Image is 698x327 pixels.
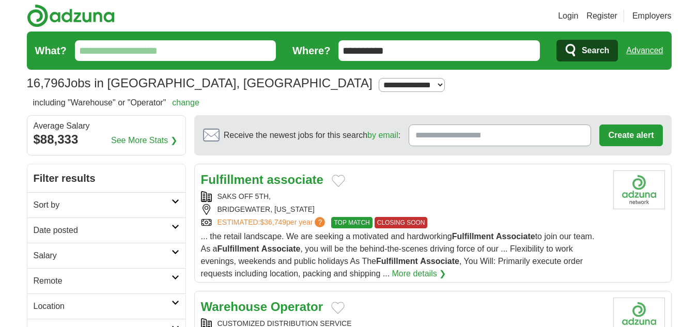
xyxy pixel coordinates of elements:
a: ESTIMATED:$36,749per year? [218,217,328,228]
button: Create alert [599,124,662,146]
strong: Fulfillment [218,244,259,253]
a: Salary [27,243,185,268]
a: Register [586,10,617,22]
label: What? [35,43,67,58]
span: CLOSING SOON [375,217,428,228]
strong: Warehouse [201,300,267,314]
img: Adzuna logo [27,4,115,27]
strong: Associate [261,244,301,253]
span: ... the retail landscape. We are seeking a motivated and hardworking to join our team. As a , you... [201,232,595,278]
a: Fulfillment associate [201,173,323,186]
label: Where? [292,43,330,58]
div: Average Salary [34,122,179,130]
span: 16,796 [27,74,65,92]
h2: Salary [34,250,172,262]
a: Remote [27,268,185,293]
a: See More Stats ❯ [111,134,177,147]
span: Receive the newest jobs for this search : [224,129,400,142]
a: Location [27,293,185,319]
a: Login [558,10,578,22]
img: Company logo [613,170,665,209]
div: SAKS OFF 5TH, [201,191,605,202]
h2: Filter results [27,164,185,192]
a: Employers [632,10,672,22]
button: Add to favorite jobs [332,175,345,187]
strong: Fulfillment [376,257,418,266]
h2: Remote [34,275,172,287]
span: Search [582,40,609,61]
strong: associate [267,173,323,186]
a: Date posted [27,217,185,243]
a: Sort by [27,192,185,217]
h2: including "Warehouse" or "Operator" [33,97,199,109]
span: TOP MATCH [331,217,372,228]
a: More details ❯ [392,268,446,280]
strong: Associate [496,232,535,241]
button: Search [556,40,618,61]
strong: Fulfillment [452,232,494,241]
strong: Fulfillment [201,173,263,186]
button: Add to favorite jobs [331,302,345,314]
h2: Sort by [34,199,172,211]
span: $36,749 [260,218,286,226]
a: change [172,98,199,107]
div: $88,333 [34,130,179,149]
h2: Date posted [34,224,172,237]
span: ? [315,217,325,227]
strong: Associate [420,257,459,266]
strong: Operator [271,300,323,314]
a: Advanced [626,40,663,61]
h2: Location [34,300,172,313]
a: by email [367,131,398,139]
div: BRIDGEWATER, [US_STATE] [201,204,605,215]
h1: Jobs in [GEOGRAPHIC_DATA], [GEOGRAPHIC_DATA] [27,76,373,90]
a: Warehouse Operator [201,300,323,314]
